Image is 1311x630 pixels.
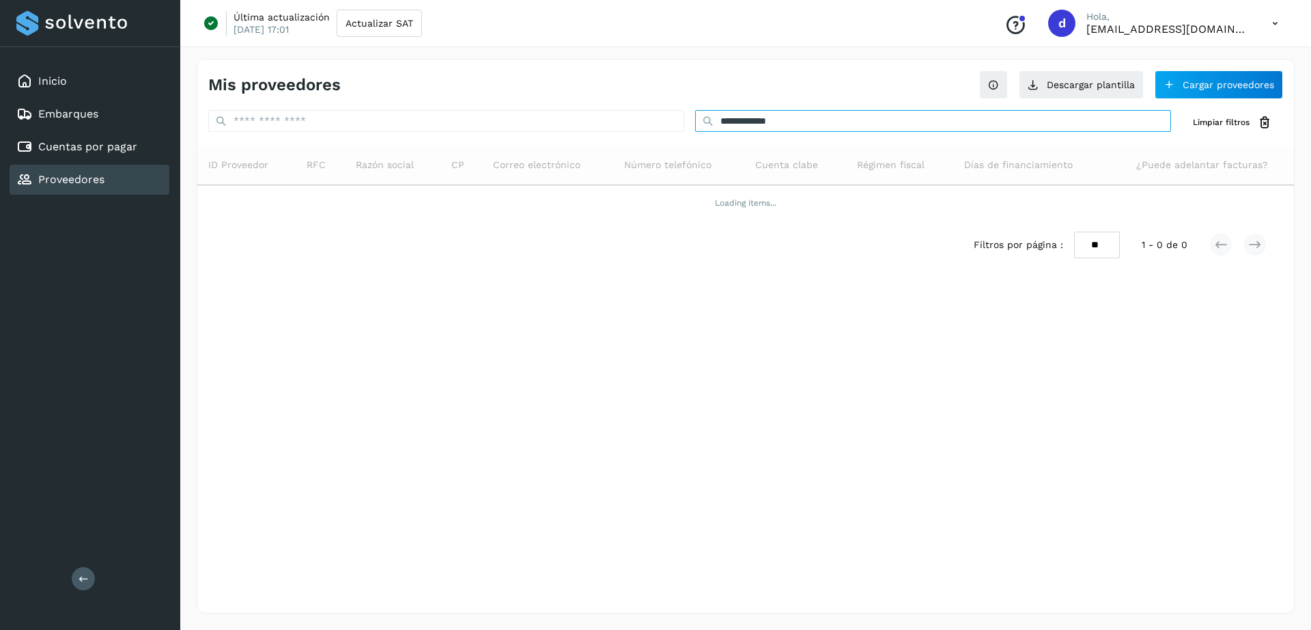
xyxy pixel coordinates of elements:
[234,11,330,23] p: Última actualización
[624,158,711,172] span: Número telefónico
[964,158,1073,172] span: Días de financiamiento
[1193,116,1250,128] span: Limpiar filtros
[451,158,464,172] span: CP
[1136,158,1268,172] span: ¿Puede adelantar facturas?
[10,165,169,195] div: Proveedores
[234,23,289,36] p: [DATE] 17:01
[10,66,169,96] div: Inicio
[307,158,326,172] span: RFC
[1182,110,1283,135] button: Limpiar filtros
[38,140,137,153] a: Cuentas por pagar
[208,158,268,172] span: ID Proveedor
[1155,70,1283,99] button: Cargar proveedores
[38,74,67,87] a: Inicio
[1086,23,1250,36] p: darredondor@pochteca.net
[356,158,414,172] span: Razón social
[1086,11,1250,23] p: Hola,
[197,185,1294,221] td: Loading items...
[755,158,818,172] span: Cuenta clabe
[974,238,1063,252] span: Filtros por página :
[857,158,925,172] span: Régimen fiscal
[10,132,169,162] div: Cuentas por pagar
[38,173,104,186] a: Proveedores
[337,10,422,37] button: Actualizar SAT
[1019,70,1144,99] button: Descargar plantilla
[346,18,413,28] span: Actualizar SAT
[38,107,98,120] a: Embarques
[10,99,169,129] div: Embarques
[1142,238,1187,252] span: 1 - 0 de 0
[493,158,580,172] span: Correo electrónico
[208,75,341,95] h4: Mis proveedores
